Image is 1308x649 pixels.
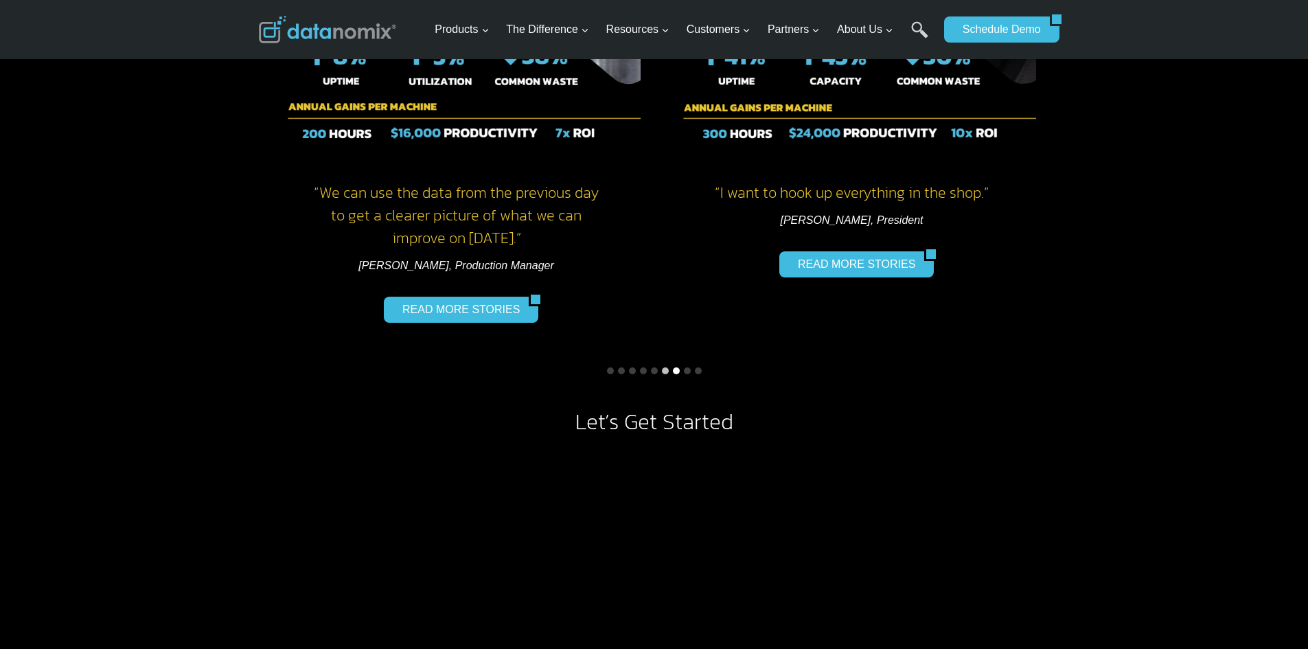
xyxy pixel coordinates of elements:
[259,411,1050,433] h2: Let’s Get Started
[695,367,702,374] button: Go to slide 9
[837,21,893,38] span: About Us
[618,367,625,374] button: Go to slide 2
[629,367,636,374] button: Go to slide 3
[607,367,614,374] button: Go to slide 1
[384,297,529,323] a: READ MORE STORIES
[273,181,641,249] h4: “ We can use the data from the previous day to get a clearer picture of what we can improve on [D...
[435,21,489,38] span: Products
[606,21,669,38] span: Resources
[651,367,658,374] button: Go to slide 5
[911,21,928,52] a: Search
[944,16,1050,43] a: Schedule Demo
[358,260,554,271] em: [PERSON_NAME], Production Manager
[429,8,937,52] nav: Primary Navigation
[640,367,647,374] button: Go to slide 4
[780,214,923,226] em: [PERSON_NAME], President
[259,16,396,43] img: Datanomix
[668,181,1036,204] h4: “ I want to hook up everything in the shop.”
[662,367,669,374] button: Go to slide 6
[687,21,750,38] span: Customers
[779,251,924,277] a: READ MORE STORIES
[673,367,680,374] button: Go to slide 7
[684,367,691,374] button: Go to slide 8
[259,365,1050,376] ul: Select a slide to show
[768,21,820,38] span: Partners
[506,21,589,38] span: The Difference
